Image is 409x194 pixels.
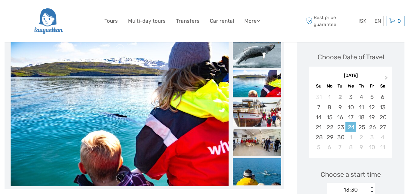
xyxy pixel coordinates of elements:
[313,82,324,90] div: Su
[335,132,345,142] div: Choose Tuesday, September 30th, 2025
[233,100,281,127] img: 5fbb6a5e29f04fed809faa4c22dddf65_slider_thumbnail.jpg
[311,92,390,152] div: month 2025-09
[356,142,367,152] div: Choose Thursday, October 9th, 2025
[128,17,166,25] a: Multi-day tours
[356,82,367,90] div: Th
[324,82,335,90] div: Mo
[372,16,384,26] div: EN
[377,92,388,102] div: Choose Saturday, September 6th, 2025
[318,52,384,62] div: Choose Date of Travel
[356,122,367,132] div: Choose Thursday, September 25th, 2025
[8,11,68,15] p: We're away right now. Please check back later!
[321,170,381,179] span: Choose a start time
[210,17,234,25] a: Car rental
[345,142,356,152] div: Choose Wednesday, October 8th, 2025
[233,70,281,97] img: 0639fa1f6d7c4b4b8a6e08c7212e6485_slider_thumbnail.jpg
[356,102,367,112] div: Choose Thursday, September 11th, 2025
[305,14,354,28] span: Best price guarantee
[233,129,281,156] img: 26fcc397dfc24080a43a2a39aac523c2_slider_thumbnail.jpg
[367,92,377,102] div: Choose Friday, September 5th, 2025
[377,102,388,112] div: Choose Saturday, September 13th, 2025
[397,18,402,24] span: 0
[244,17,260,25] a: More
[335,112,345,122] div: Choose Tuesday, September 16th, 2025
[335,122,345,132] div: Choose Tuesday, September 23rd, 2025
[369,187,374,193] div: < >
[324,92,335,102] div: Not available Monday, September 1st, 2025
[345,112,356,122] div: Choose Wednesday, September 17th, 2025
[34,5,63,38] img: 2954-36deae89-f5b4-4889-ab42-60a468582106_logo_big.png
[377,142,388,152] div: Choose Saturday, October 11th, 2025
[367,142,377,152] div: Choose Friday, October 10th, 2025
[367,132,377,142] div: Choose Friday, October 3rd, 2025
[356,92,367,102] div: Choose Thursday, September 4th, 2025
[335,102,345,112] div: Choose Tuesday, September 9th, 2025
[313,142,324,152] div: Choose Sunday, October 5th, 2025
[356,112,367,122] div: Choose Thursday, September 18th, 2025
[324,132,335,142] div: Choose Monday, September 29th, 2025
[233,158,281,186] img: f492f5225a754c67aa918938f551bec3_slider_thumbnail.jpg
[345,102,356,112] div: Choose Wednesday, September 10th, 2025
[104,17,118,25] a: Tours
[345,82,356,90] div: We
[233,41,281,68] img: bc3e60c9ecc64773abb83663c3c73e19_slider_thumbnail.jpg
[313,132,324,142] div: Choose Sunday, September 28th, 2025
[367,102,377,112] div: Choose Friday, September 12th, 2025
[367,82,377,90] div: Fr
[377,122,388,132] div: Choose Saturday, September 27th, 2025
[313,122,324,132] div: Choose Sunday, September 21st, 2025
[382,74,392,84] button: Next Month
[345,132,356,142] div: Choose Wednesday, October 1st, 2025
[324,122,335,132] div: Choose Monday, September 22nd, 2025
[324,112,335,122] div: Choose Monday, September 15th, 2025
[345,122,356,132] div: Choose Wednesday, September 24th, 2025
[309,73,392,79] div: [DATE]
[356,132,367,142] div: Choose Thursday, October 2nd, 2025
[176,17,200,25] a: Transfers
[367,122,377,132] div: Choose Friday, September 26th, 2025
[335,82,345,90] div: Tu
[335,142,345,152] div: Choose Tuesday, October 7th, 2025
[324,102,335,112] div: Choose Monday, September 8th, 2025
[345,92,356,102] div: Choose Wednesday, September 3rd, 2025
[324,142,335,152] div: Choose Monday, October 6th, 2025
[70,9,77,17] button: Open LiveChat chat widget
[11,41,229,186] img: 0639fa1f6d7c4b4b8a6e08c7212e6485_main_slider.jpg
[313,102,324,112] div: Choose Sunday, September 7th, 2025
[377,132,388,142] div: Choose Saturday, October 4th, 2025
[313,112,324,122] div: Choose Sunday, September 14th, 2025
[335,92,345,102] div: Not available Tuesday, September 2nd, 2025
[377,82,388,90] div: Sa
[344,186,358,194] div: 13:30
[377,112,388,122] div: Choose Saturday, September 20th, 2025
[313,92,324,102] div: Not available Sunday, August 31st, 2025
[358,18,366,24] span: ISK
[367,112,377,122] div: Choose Friday, September 19th, 2025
